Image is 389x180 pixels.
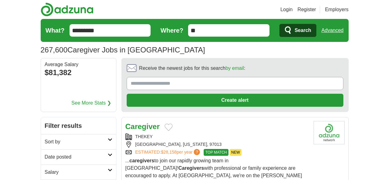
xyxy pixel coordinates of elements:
[279,24,316,37] button: Search
[139,65,245,72] span: Receive the newest jobs for this search :
[165,124,173,131] button: Add to favorite jobs
[45,62,112,67] div: Average Salary
[204,149,228,156] span: TOP MATCH
[125,141,309,148] div: [GEOGRAPHIC_DATA], [US_STATE], 97013
[46,26,65,35] label: What?
[135,149,201,156] a: ESTIMATED:$28,158per year?
[295,24,311,37] span: Search
[161,150,177,155] span: $28,158
[71,99,111,107] a: See More Stats ❯
[179,165,204,171] strong: Caregivers
[41,44,68,56] span: 267,600
[127,94,343,107] button: Create alert
[161,26,183,35] label: Where?
[41,134,116,149] a: Sort by
[45,153,108,161] h2: Date posted
[321,24,343,37] a: Advanced
[125,133,309,140] div: THEKEY
[230,149,242,156] span: NEW
[194,149,200,155] span: ?
[45,169,108,176] h2: Salary
[41,2,93,16] img: Adzuna logo
[45,67,112,78] div: $81,382
[41,46,205,54] h1: Caregiver Jobs in [GEOGRAPHIC_DATA]
[129,158,154,163] strong: caregivers
[125,122,160,131] a: Caregiver
[280,6,292,13] a: Login
[225,65,244,71] a: by email
[297,6,316,13] a: Register
[325,6,349,13] a: Employers
[41,117,116,134] h2: Filter results
[41,149,116,164] a: Date posted
[314,121,345,144] img: Company logo
[41,164,116,180] a: Salary
[45,138,108,146] h2: Sort by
